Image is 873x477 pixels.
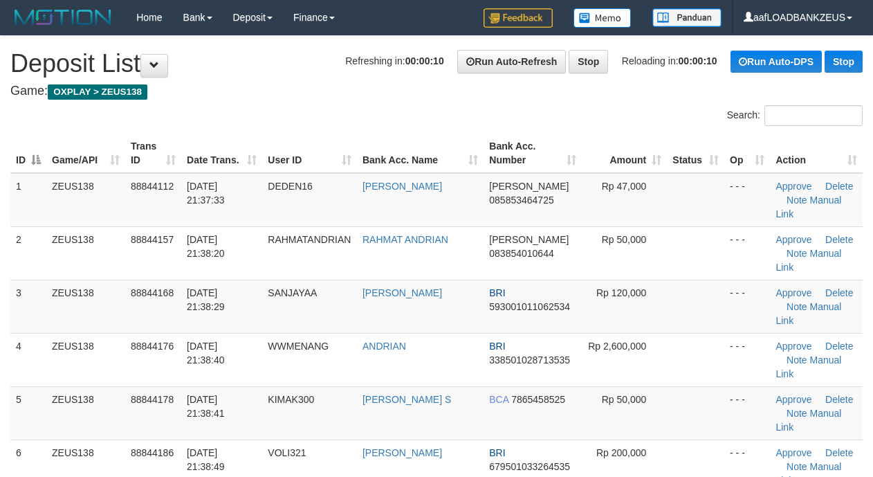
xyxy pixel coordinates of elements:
[362,181,442,192] a: [PERSON_NAME]
[46,226,125,280] td: ZEUS138
[187,287,225,312] span: [DATE] 21:38:29
[10,173,46,227] td: 1
[484,134,582,173] th: Bank Acc. Number: activate to sort column ascending
[775,248,841,273] a: Manual Link
[10,333,46,386] td: 4
[187,181,225,206] span: [DATE] 21:37:33
[825,341,853,352] a: Delete
[582,134,667,173] th: Amount: activate to sort column ascending
[775,234,811,245] a: Approve
[10,280,46,333] td: 3
[825,287,853,298] a: Delete
[46,386,125,440] td: ZEUS138
[46,134,125,173] th: Game/API: activate to sort column ascending
[345,55,443,66] span: Refreshing in:
[775,408,841,433] a: Manual Link
[187,394,225,419] span: [DATE] 21:38:41
[131,394,174,405] span: 88844178
[362,234,448,245] a: RAHMAT ANDRIAN
[489,195,553,206] span: Copy 085853464725 to clipboard
[489,354,570,366] span: Copy 338501028713535 to clipboard
[602,394,647,405] span: Rp 50,000
[775,181,811,192] a: Approve
[724,386,770,440] td: - - -
[489,461,570,472] span: Copy 679501033264535 to clipboard
[489,341,505,352] span: BRI
[268,447,306,458] span: VOLI321
[10,50,863,78] h1: Deposit List
[131,341,174,352] span: 88844176
[679,55,717,66] strong: 00:00:10
[787,354,807,366] a: Note
[362,287,442,298] a: [PERSON_NAME]
[362,341,406,352] a: ANDRIAN
[730,51,822,73] a: Run Auto-DPS
[775,394,811,405] a: Approve
[268,181,313,192] span: DEDEN16
[724,280,770,333] td: - - -
[405,55,444,66] strong: 00:00:10
[489,181,569,192] span: [PERSON_NAME]
[825,51,863,73] a: Stop
[10,386,46,440] td: 5
[764,105,863,126] input: Search:
[724,173,770,227] td: - - -
[825,447,853,458] a: Delete
[588,341,646,352] span: Rp 2,600,000
[825,394,853,405] a: Delete
[131,181,174,192] span: 88844112
[770,134,863,173] th: Action: activate to sort column ascending
[652,8,722,27] img: panduan.png
[484,8,553,28] img: Feedback.jpg
[775,195,841,219] a: Manual Link
[362,394,451,405] a: [PERSON_NAME] S
[775,341,811,352] a: Approve
[48,84,147,100] span: OXPLAY > ZEUS138
[489,447,505,458] span: BRI
[125,134,181,173] th: Trans ID: activate to sort column ascending
[825,234,853,245] a: Delete
[775,301,841,326] a: Manual Link
[131,287,174,298] span: 88844168
[602,181,647,192] span: Rp 47,000
[46,173,125,227] td: ZEUS138
[10,84,863,98] h4: Game:
[357,134,484,173] th: Bank Acc. Name: activate to sort column ascending
[596,447,646,458] span: Rp 200,000
[187,447,225,472] span: [DATE] 21:38:49
[724,134,770,173] th: Op: activate to sort column ascending
[362,447,442,458] a: [PERSON_NAME]
[573,8,632,28] img: Button%20Memo.svg
[489,234,569,245] span: [PERSON_NAME]
[724,226,770,280] td: - - -
[775,354,841,379] a: Manual Link
[787,461,807,472] a: Note
[268,341,329,352] span: WWMENANG
[667,134,724,173] th: Status: activate to sort column ascending
[569,50,608,73] a: Stop
[511,394,565,405] span: Copy 7865458525 to clipboard
[10,7,116,28] img: MOTION_logo.png
[724,333,770,386] td: - - -
[268,394,314,405] span: KIMAK300
[622,55,717,66] span: Reloading in:
[46,280,125,333] td: ZEUS138
[181,134,262,173] th: Date Trans.: activate to sort column ascending
[596,287,646,298] span: Rp 120,000
[825,181,853,192] a: Delete
[131,447,174,458] span: 88844186
[187,341,225,366] span: [DATE] 21:38:40
[10,134,46,173] th: ID: activate to sort column descending
[727,105,863,126] label: Search:
[489,301,570,312] span: Copy 593001011062534 to clipboard
[457,50,566,73] a: Run Auto-Refresh
[187,234,225,259] span: [DATE] 21:38:20
[489,394,508,405] span: BCA
[602,234,647,245] span: Rp 50,000
[46,333,125,386] td: ZEUS138
[787,301,807,312] a: Note
[262,134,357,173] th: User ID: activate to sort column ascending
[787,195,807,206] a: Note
[268,234,351,245] span: RAHMATANDRIAN
[775,287,811,298] a: Approve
